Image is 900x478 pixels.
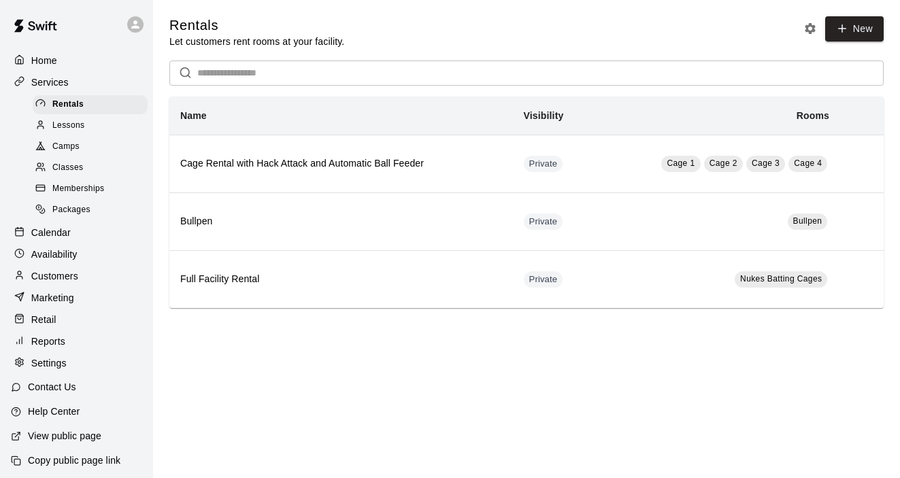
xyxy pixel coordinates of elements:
b: Visibility [524,110,564,121]
a: Memberships [33,179,153,200]
a: New [825,16,884,41]
p: Marketing [31,291,74,305]
div: This service is hidden, and can only be accessed via a direct link [524,271,563,288]
a: Marketing [11,288,142,308]
span: Bullpen [793,216,822,226]
p: Help Center [28,405,80,418]
span: Cage 1 [667,158,695,168]
span: Cage 4 [794,158,822,168]
div: Packages [33,201,148,220]
span: Private [524,273,563,286]
p: Services [31,75,69,89]
div: Memberships [33,180,148,199]
button: Rental settings [800,18,820,39]
span: Private [524,158,563,171]
p: Reports [31,335,65,348]
a: Classes [33,158,153,179]
a: Rentals [33,94,153,115]
b: Name [180,110,207,121]
h6: Cage Rental with Hack Attack and Automatic Ball Feeder [180,156,502,171]
span: Classes [52,161,83,175]
p: Contact Us [28,380,76,394]
span: Private [524,216,563,228]
h6: Full Facility Rental [180,272,502,287]
div: This service is hidden, and can only be accessed via a direct link [524,156,563,172]
table: simple table [169,97,884,308]
p: Settings [31,356,67,370]
p: Home [31,54,57,67]
div: This service is hidden, and can only be accessed via a direct link [524,214,563,230]
a: Home [11,50,142,71]
p: Retail [31,313,56,326]
div: Lessons [33,116,148,135]
a: Lessons [33,115,153,136]
span: Nukes Batting Cages [740,274,822,284]
p: Calendar [31,226,71,239]
h6: Bullpen [180,214,502,229]
a: Availability [11,244,142,264]
p: Copy public page link [28,454,120,467]
p: View public page [28,429,101,443]
a: Camps [33,137,153,158]
a: Services [11,72,142,92]
span: Rentals [52,98,84,112]
span: Packages [52,203,90,217]
div: Camps [33,137,148,156]
h5: Rentals [169,16,344,35]
p: Availability [31,247,78,261]
a: Calendar [11,222,142,243]
div: Rentals [33,95,148,114]
b: Rooms [797,110,829,121]
a: Customers [11,266,142,286]
span: Cage 2 [710,158,737,168]
p: Customers [31,269,78,283]
span: Camps [52,140,80,154]
span: Cage 3 [752,158,780,168]
a: Settings [11,353,142,373]
span: Memberships [52,182,104,196]
p: Let customers rent rooms at your facility. [169,35,344,48]
a: Packages [33,200,153,221]
span: Lessons [52,119,85,133]
a: Reports [11,331,142,352]
a: Retail [11,309,142,330]
div: Classes [33,158,148,177]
